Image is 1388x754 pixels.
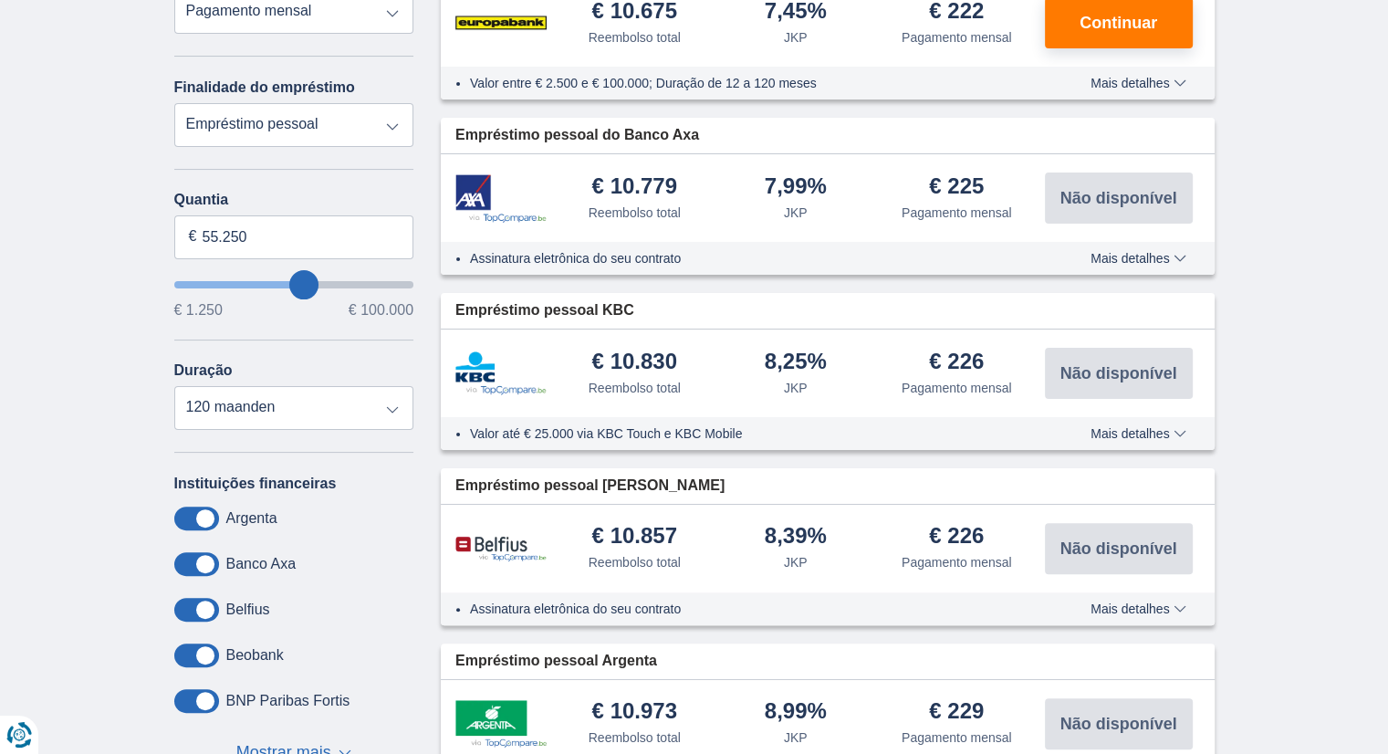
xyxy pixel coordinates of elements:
[1077,426,1199,441] button: Mais detalhes
[226,693,350,708] font: BNP Paribas Fortis
[1077,251,1199,266] button: Mais detalhes
[592,349,677,373] font: € 10.830
[470,426,742,441] font: Valor até € 25.000 via KBC Touch e KBC Mobile
[1059,539,1176,558] font: Não disponível
[455,700,547,748] img: produto.pl.alt Argenta
[929,173,984,198] font: € 225
[1045,698,1193,749] button: Não disponível
[349,302,413,318] font: € 100.000
[592,523,677,548] font: € 10.857
[765,349,827,373] font: 8,25%
[226,647,284,663] font: Beobank
[1077,602,1199,616] button: Mais detalhes
[765,173,827,198] font: 7,99%
[902,555,1012,570] font: Pagamento mensal
[1059,364,1176,382] font: Não disponível
[455,351,547,395] img: produto.pl.alt KBC
[1045,348,1193,399] button: Não disponível
[455,477,725,493] font: Empréstimo pessoal [PERSON_NAME]
[226,602,270,617] font: Belfius
[589,381,681,395] font: Reembolso total
[784,205,808,220] font: JKP
[174,192,229,207] font: Quantia
[455,127,699,142] font: Empréstimo pessoal do Banco Axa
[1045,173,1193,224] button: Não disponível
[902,381,1012,395] font: Pagamento mensal
[174,79,355,95] font: Finalidade do empréstimo
[902,205,1012,220] font: Pagamento mensal
[455,536,547,562] img: produto.pl.alt Belfius
[455,653,657,668] font: Empréstimo pessoal Argenta
[589,205,681,220] font: Reembolso total
[1080,14,1157,32] font: Continuar
[784,555,808,570] font: JKP
[226,510,277,526] font: Argenta
[1059,189,1176,207] font: Não disponível
[174,281,414,288] input: queroPedirEmprestado
[1091,76,1169,90] font: Mais detalhes
[589,30,681,45] font: Reembolso total
[592,698,677,723] font: € 10.973
[1059,715,1176,733] font: Não disponível
[470,602,681,616] font: Assinatura eletrônica do seu contrato
[784,730,808,745] font: JKP
[592,173,677,198] font: € 10.779
[902,730,1012,745] font: Pagamento mensal
[1077,76,1199,90] button: Mais detalhes
[765,523,827,548] font: 8,39%
[174,362,233,378] font: Duração
[189,228,197,244] font: €
[226,556,297,571] font: Banco Axa
[174,476,337,491] font: Instituições financeiras
[455,302,634,318] font: Empréstimo pessoal KBC
[470,76,817,90] font: Valor entre € 2.500 e € 100.000; Duração de 12 a 120 meses
[1091,602,1169,616] font: Mais detalhes
[455,174,547,223] img: produto.pl.alt Banco Axa
[589,555,681,570] font: Reembolso total
[784,381,808,395] font: JKP
[929,698,984,723] font: € 229
[784,30,808,45] font: JKP
[929,349,984,373] font: € 226
[929,523,984,548] font: € 226
[470,251,681,266] font: Assinatura eletrônica do seu contrato
[765,698,827,723] font: 8,99%
[589,730,681,745] font: Reembolso total
[1091,426,1169,441] font: Mais detalhes
[1045,523,1193,574] button: Não disponível
[902,30,1012,45] font: Pagamento mensal
[1091,251,1169,266] font: Mais detalhes
[174,302,223,318] font: € 1.250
